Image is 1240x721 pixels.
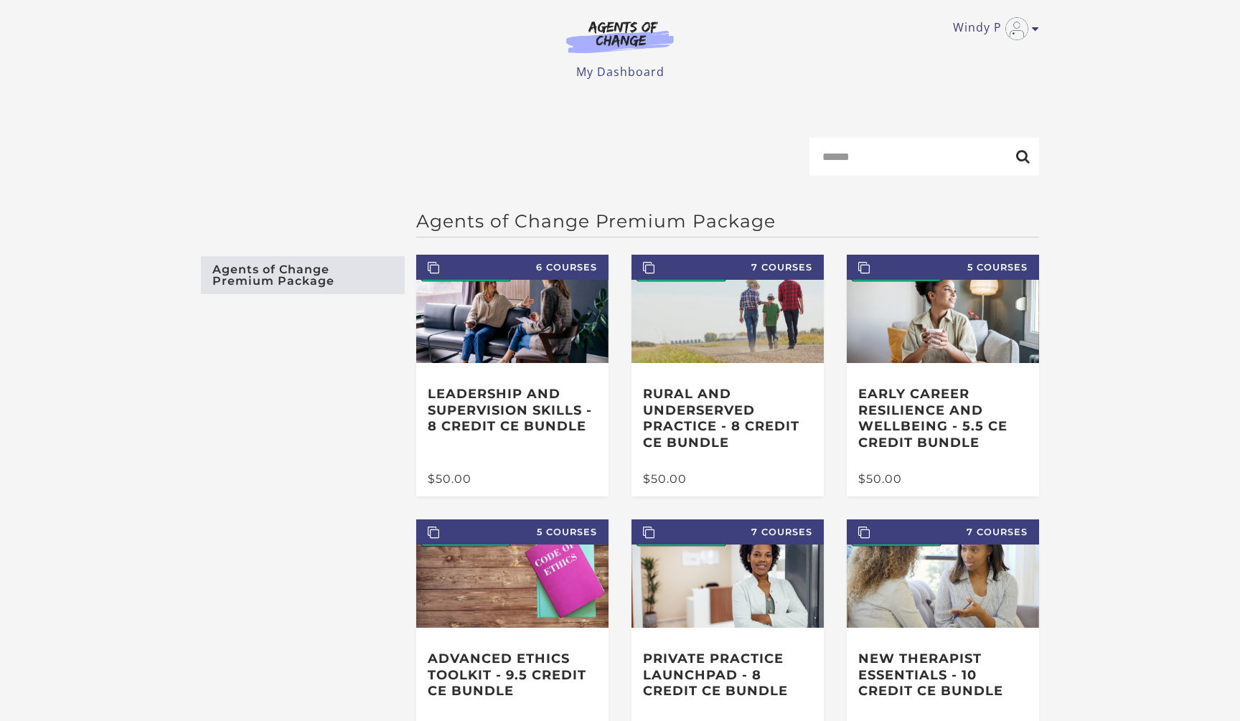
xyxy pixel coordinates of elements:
h3: Advanced Ethics Toolkit - 9.5 Credit CE Bundle [428,651,597,699]
img: Agents of Change Logo [551,20,689,53]
h3: Leadership and Supervision Skills - 8 Credit CE Bundle [428,386,597,435]
div: $50.00 [428,473,597,485]
div: $50.00 [858,473,1028,485]
span: 7 Courses [847,519,1039,545]
span: 7 Courses [631,255,824,280]
a: 5 Courses Early Career Resilience and Wellbeing - 5.5 CE Credit Bundle $50.00 [847,255,1039,496]
h3: New Therapist Essentials - 10 Credit CE Bundle [858,651,1028,699]
a: 6 Courses Leadership and Supervision Skills - 8 Credit CE Bundle $50.00 [416,255,609,496]
span: 7 Courses [631,519,824,545]
a: 7 Courses Rural and Underserved Practice - 8 Credit CE Bundle $50.00 [631,255,824,496]
a: Agents of Change Premium Package [201,256,405,294]
span: 6 Courses [416,255,609,280]
a: Toggle menu [953,17,1032,40]
h2: Agents of Change Premium Package [416,210,1039,232]
span: 5 Courses [847,255,1039,280]
h3: Early Career Resilience and Wellbeing - 5.5 CE Credit Bundle [858,386,1028,451]
a: My Dashboard [576,64,664,80]
h3: Rural and Underserved Practice - 8 Credit CE Bundle [643,386,812,451]
h3: Private Practice Launchpad - 8 Credit CE Bundle [643,651,812,699]
div: $50.00 [643,473,812,485]
span: 5 Courses [416,519,609,545]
